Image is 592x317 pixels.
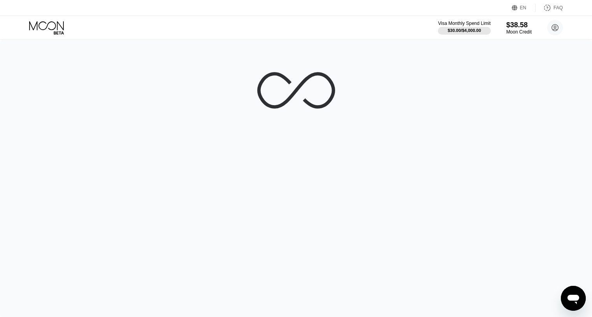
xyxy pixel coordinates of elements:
iframe: Button to launch messaging window, conversation in progress [561,286,586,311]
div: $38.58Moon Credit [506,21,532,35]
div: EN [512,4,536,12]
div: $38.58 [506,21,532,29]
div: $30.00 / $4,000.00 [448,28,481,33]
div: FAQ [536,4,563,12]
div: EN [520,5,527,11]
div: Moon Credit [506,29,532,35]
div: Visa Monthly Spend Limit$30.00/$4,000.00 [438,21,490,35]
div: Visa Monthly Spend Limit [438,21,490,26]
div: FAQ [553,5,563,11]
